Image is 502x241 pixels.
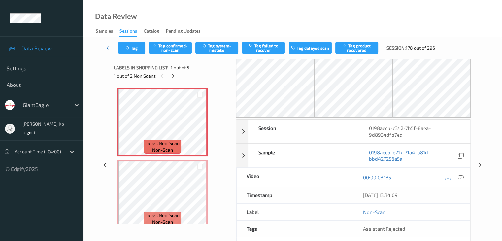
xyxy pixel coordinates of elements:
[171,64,189,71] span: 1 out of 5
[248,120,359,143] div: Session
[237,187,353,203] div: Timestamp
[149,42,192,54] button: Tag confirmed-non-scan
[114,72,231,80] div: 1 out of 2 Non Scans
[118,42,145,54] button: Tag
[359,120,470,143] div: 0198aecb-c342-7b5f-8aea-9d8934dfb7ed
[119,28,137,37] div: Sessions
[119,27,144,37] a: Sessions
[152,147,173,153] span: non-scan
[152,219,173,225] span: non-scan
[166,28,200,36] div: Pending Updates
[363,226,405,232] span: Assistant Rejected
[237,221,353,237] div: Tags
[237,168,353,187] div: Video
[289,42,332,54] button: Tag delayed scan
[242,42,285,54] button: Tag failed to recover
[145,212,180,219] span: Label: Non-Scan
[236,144,470,167] div: Sample0198aecb-e217-71a4-b81d-bbd427256a5a
[237,204,353,220] div: Label
[144,28,159,36] div: Catalog
[145,140,180,147] span: Label: Non-Scan
[114,64,168,71] span: Labels in shopping list:
[406,45,435,51] span: 178 out of 296
[236,120,470,143] div: Session0198aecb-c342-7b5f-8aea-9d8934dfb7ed
[144,27,166,36] a: Catalog
[363,192,460,198] div: [DATE] 13:34:09
[335,42,378,54] button: Tag product recovered
[166,27,207,36] a: Pending Updates
[369,149,456,162] a: 0198aecb-e217-71a4-b81d-bbd427256a5a
[96,28,113,36] div: Samples
[248,144,359,167] div: Sample
[96,27,119,36] a: Samples
[95,13,137,20] div: Data Review
[363,209,385,215] a: Non-Scan
[386,45,406,51] span: Session:
[195,42,238,54] button: Tag system-mistake
[363,174,391,181] a: 00:00:03.135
